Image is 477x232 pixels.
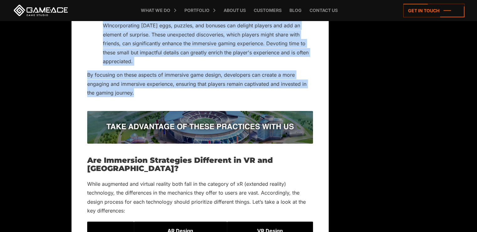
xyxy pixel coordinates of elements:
[87,156,313,173] h2: Are Immersion Strategies Different in VR and [GEOGRAPHIC_DATA]?
[87,111,313,144] img: Game development company
[103,21,313,66] div: WIncorporating [DATE] eggs, puzzles, and bonuses can delight players and add an element of surpri...
[403,4,464,17] a: Get in touch
[87,180,313,215] p: While augmented and virtual reality both fall in the category of xR (extended reality) technology...
[87,70,313,97] p: By focusing on these aspects of immersive game design, developers can create a more engaging and ...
